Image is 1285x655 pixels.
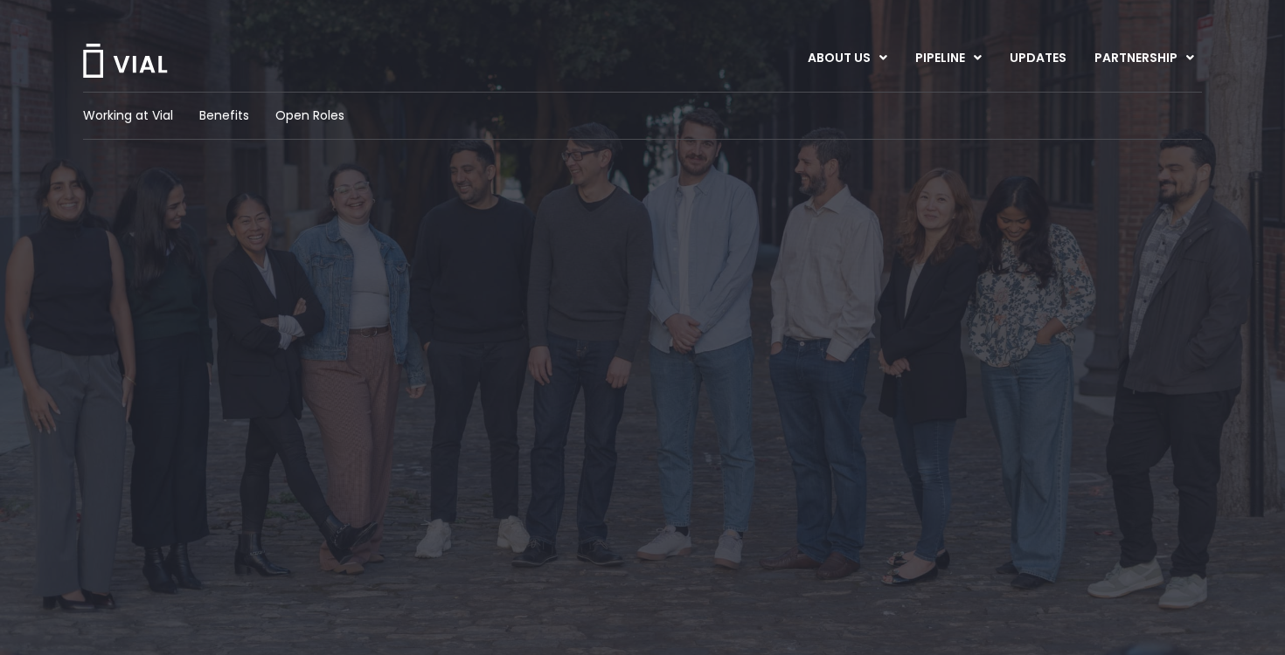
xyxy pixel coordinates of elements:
[81,44,169,78] img: Vial Logo
[199,107,249,125] a: Benefits
[901,44,995,73] a: PIPELINEMenu Toggle
[996,44,1080,73] a: UPDATES
[1080,44,1208,73] a: PARTNERSHIPMenu Toggle
[83,107,173,125] a: Working at Vial
[794,44,900,73] a: ABOUT USMenu Toggle
[275,107,344,125] a: Open Roles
